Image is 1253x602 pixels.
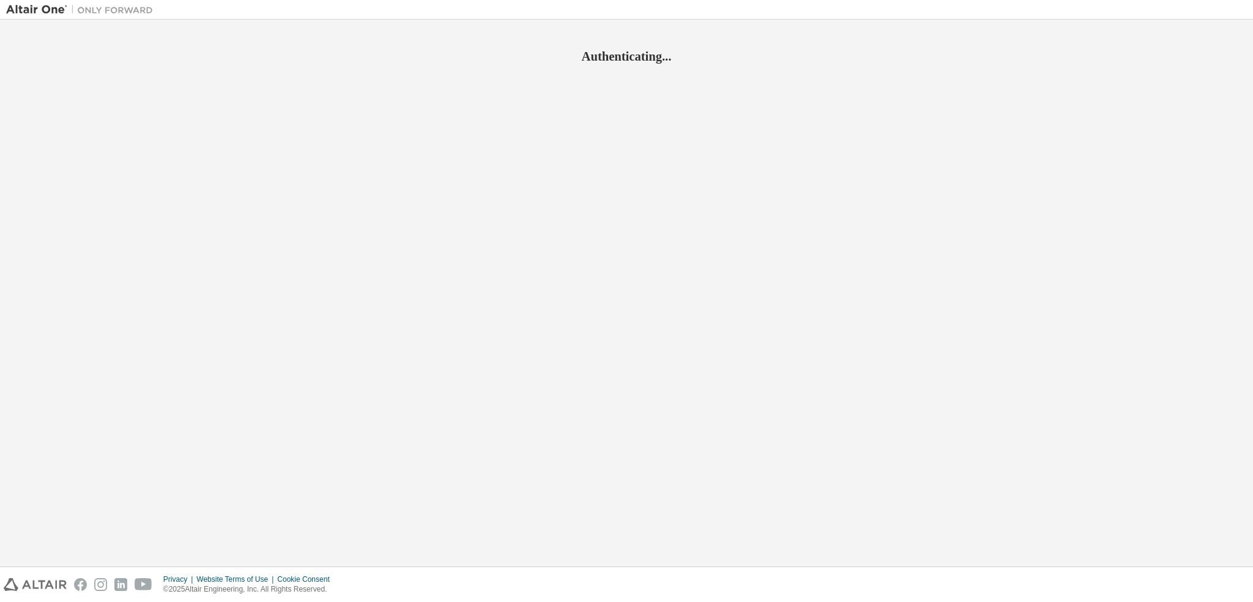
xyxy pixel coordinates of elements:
[277,574,336,584] div: Cookie Consent
[163,574,196,584] div: Privacy
[114,578,127,591] img: linkedin.svg
[135,578,152,591] img: youtube.svg
[163,584,337,595] p: © 2025 Altair Engineering, Inc. All Rights Reserved.
[94,578,107,591] img: instagram.svg
[6,4,159,16] img: Altair One
[74,578,87,591] img: facebook.svg
[4,578,67,591] img: altair_logo.svg
[6,48,1247,64] h2: Authenticating...
[196,574,277,584] div: Website Terms of Use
